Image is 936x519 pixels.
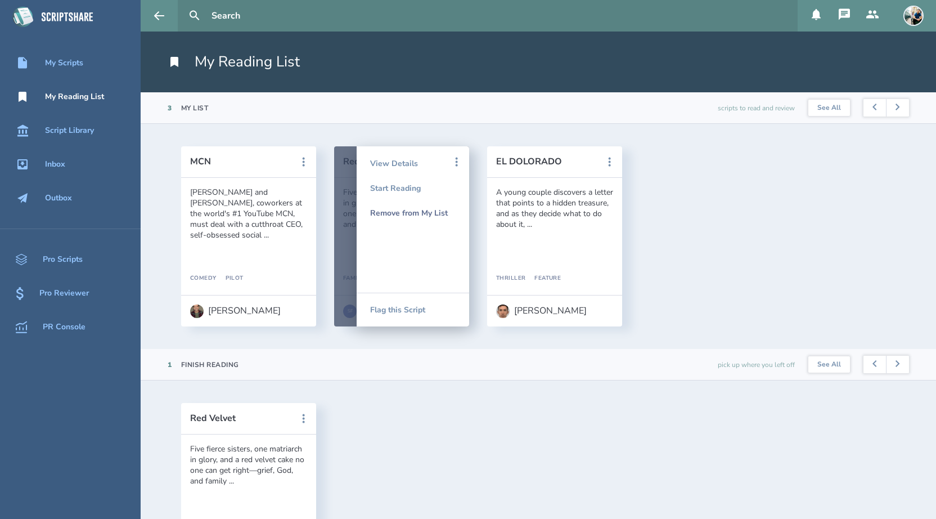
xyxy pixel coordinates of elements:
div: Finish Reading [181,360,239,369]
button: MCN [190,156,291,167]
div: Outbox [45,194,72,203]
div: 3 [168,104,172,113]
div: scripts to read and review [718,92,795,123]
div: Pro Scripts [43,255,83,264]
h1: My Reading List [168,52,300,72]
div: pick up where you left off [718,349,795,380]
img: user_1711333522-crop.jpg [190,305,204,318]
img: user_1756948650-crop.jpg [496,305,510,318]
div: My Reading List [45,92,104,101]
a: [PERSON_NAME] [496,299,587,324]
img: user_1673573717-crop.jpg [903,6,924,26]
div: [PERSON_NAME] and [PERSON_NAME], coworkers at the world's #1 YouTube MCN, must deal with a cutthr... [190,187,307,240]
a: [PERSON_NAME] [190,299,281,324]
div: Five fierce sisters, one matriarch in glory, and a red velvet cake no one can get right—grief, Go... [190,444,307,486]
div: [PERSON_NAME] [514,306,587,316]
a: Start Reading [370,176,456,200]
div: Inbox [45,160,65,169]
div: PR Console [43,323,85,332]
button: EL DOLORADO [496,156,597,167]
div: Flag this Script [370,293,456,326]
div: A young couple discovers a letter that points to a hidden treasure, and as they decide what to do... [496,187,613,230]
div: My List [181,104,209,113]
div: Pilot [217,275,244,282]
div: Script Library [45,126,94,135]
div: Thriller [496,275,525,282]
div: Remove from My List [370,200,456,225]
div: View Details [370,151,456,176]
div: [PERSON_NAME] [208,306,281,316]
div: Pro Reviewer [39,289,89,298]
div: My Scripts [45,59,83,68]
button: See All [808,356,850,373]
button: Red Velvet [190,413,291,423]
button: See All [808,100,850,117]
div: Comedy [190,275,217,282]
div: Feature [525,275,561,282]
div: 1 [168,360,172,369]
